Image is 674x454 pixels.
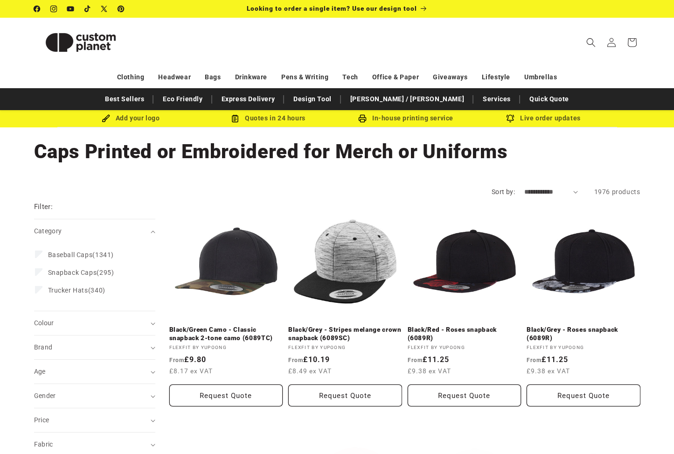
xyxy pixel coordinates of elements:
summary: Age (0 selected) [34,360,155,384]
a: Bags [205,69,221,85]
a: Quick Quote [525,91,574,107]
a: Custom Planet [30,18,131,67]
summary: Brand (0 selected) [34,335,155,359]
img: Brush Icon [102,114,110,123]
a: [PERSON_NAME] / [PERSON_NAME] [346,91,469,107]
a: Black/Green Camo - Classic snapback 2-tone camo (6089TC) [169,326,283,342]
summary: Gender (0 selected) [34,384,155,408]
div: Add your logo [62,112,200,124]
span: 1976 products [594,188,640,196]
h1: Caps Printed or Embroidered for Merch or Uniforms [34,139,640,164]
a: Lifestyle [482,69,510,85]
span: Snapback Caps [48,269,97,276]
a: Tech [342,69,358,85]
span: Colour [34,319,54,327]
label: Sort by: [492,188,515,196]
a: Black/Grey - Stripes melange crown snapback (6089SC) [288,326,402,342]
button: Request Quote [169,384,283,406]
a: Pens & Writing [281,69,328,85]
span: Gender [34,392,56,399]
summary: Category (0 selected) [34,219,155,243]
span: (1341) [48,251,114,259]
span: Age [34,368,46,375]
a: Clothing [117,69,145,85]
span: (295) [48,268,114,277]
span: Fabric [34,440,53,448]
a: Design Tool [289,91,336,107]
summary: Price [34,408,155,432]
span: Category [34,227,62,235]
a: Eco Friendly [158,91,207,107]
span: Price [34,416,49,424]
div: Quotes in 24 hours [200,112,337,124]
a: Umbrellas [524,69,557,85]
img: In-house printing [358,114,367,123]
div: Live order updates [475,112,612,124]
summary: Colour (0 selected) [34,311,155,335]
span: Trucker Hats [48,286,88,294]
span: Brand [34,343,53,351]
img: Order updates [506,114,514,123]
summary: Search [581,32,601,53]
h2: Filter: [34,202,53,212]
span: Baseball Caps [48,251,93,258]
button: Request Quote [408,384,521,406]
a: Office & Paper [372,69,419,85]
span: Looking to order a single item? Use our design tool [247,5,417,12]
img: Custom Planet [34,21,127,63]
div: In-house printing service [337,112,475,124]
a: Black/Grey - Roses snapback (6089R) [527,326,640,342]
button: Request Quote [527,384,640,406]
button: Request Quote [288,384,402,406]
span: (340) [48,286,105,294]
a: Giveaways [433,69,467,85]
a: Services [478,91,515,107]
a: Drinkware [235,69,267,85]
a: Headwear [158,69,191,85]
a: Best Sellers [100,91,149,107]
a: Black/Red - Roses snapback (6089R) [408,326,521,342]
img: Order Updates Icon [231,114,239,123]
a: Express Delivery [217,91,280,107]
